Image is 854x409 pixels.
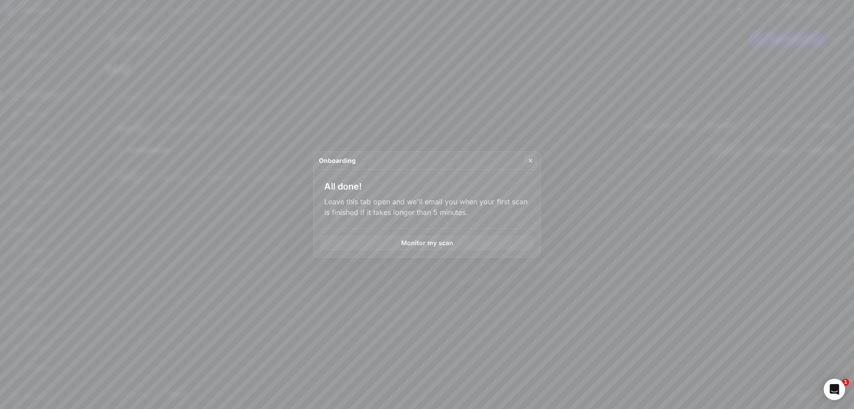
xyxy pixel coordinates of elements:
p: Leave this tab open and we'll email you when your first scan is finished if it takes longer than ... [324,196,530,218]
button: Monitor my scan [321,236,533,250]
h3: All done! [324,180,362,193]
div: Open Intercom Messenger [824,379,845,400]
span: 1 [842,379,849,386]
h4: Onboarding [319,156,356,165]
